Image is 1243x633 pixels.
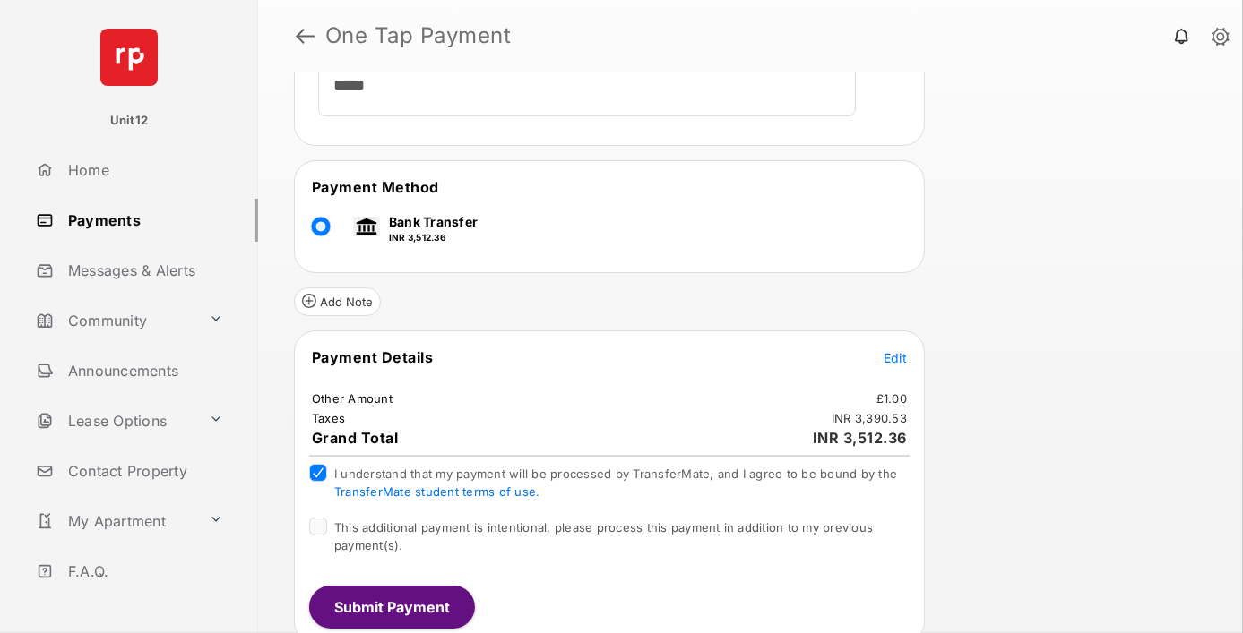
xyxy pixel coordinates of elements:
span: INR 3,512.36 [813,429,907,447]
strong: One Tap Payment [325,25,512,47]
span: Edit [884,350,907,365]
img: bank.png [353,217,380,236]
button: Edit [884,348,907,366]
span: Payment Details [312,348,434,366]
td: Other Amount [311,390,393,406]
a: Lease Options [29,399,202,442]
img: svg+xml;base64,PHN2ZyB4bWxucz0iaHR0cDovL3d3dy53My5vcmcvMjAwMC9zdmciIHdpZHRoPSI2NCIgaGVpZ2h0PSI2NC... [100,29,158,86]
a: F.A.Q. [29,550,258,593]
span: This additional payment is intentional, please process this payment in addition to my previous pa... [334,520,873,552]
span: Grand Total [312,429,399,447]
span: Payment Method [312,178,439,196]
a: Home [29,149,258,192]
a: Messages & Alerts [29,249,258,292]
td: INR 3,390.53 [831,410,908,426]
a: Community [29,299,202,342]
a: Payments [29,199,258,242]
p: Bank Transfer [389,212,478,231]
a: My Apartment [29,500,202,543]
p: INR 3,512.36 [389,231,478,244]
button: Add Note [294,287,381,316]
td: £1.00 [876,390,908,406]
td: Taxes [311,410,346,426]
span: I understand that my payment will be processed by TransferMate, and I agree to be bound by the [334,466,897,499]
a: TransferMate student terms of use. [334,484,539,499]
a: Announcements [29,349,258,392]
p: Unit12 [110,112,149,130]
button: Submit Payment [309,586,475,629]
a: Contact Property [29,449,258,492]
